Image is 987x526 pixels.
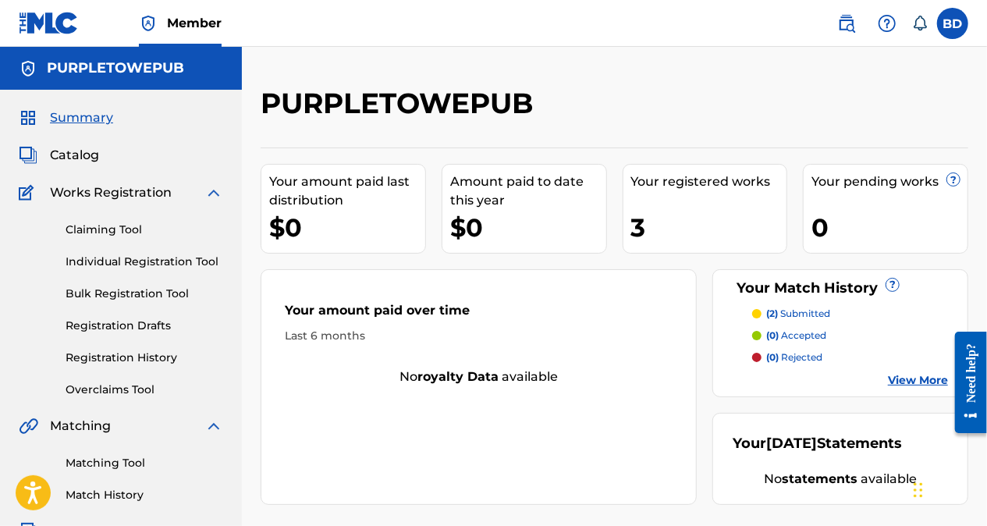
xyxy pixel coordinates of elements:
[66,487,223,503] a: Match History
[269,210,425,245] div: $0
[50,146,99,165] span: Catalog
[50,183,172,202] span: Works Registration
[909,451,987,526] iframe: Chat Widget
[19,59,37,78] img: Accounts
[19,12,79,34] img: MLC Logo
[766,350,822,364] p: rejected
[66,350,223,366] a: Registration History
[888,372,948,389] a: View More
[831,8,862,39] a: Public Search
[782,471,857,486] strong: statements
[269,172,425,210] div: Your amount paid last distribution
[417,369,499,384] strong: royalty data
[886,279,899,291] span: ?
[766,351,779,363] span: (0)
[943,320,987,446] iframe: Resource Center
[947,173,960,186] span: ?
[631,172,787,191] div: Your registered works
[139,14,158,33] img: Top Rightsholder
[837,14,856,33] img: search
[19,146,37,165] img: Catalog
[766,329,826,343] p: accepted
[766,435,817,452] span: [DATE]
[66,222,223,238] a: Claiming Tool
[19,146,99,165] a: CatalogCatalog
[872,8,903,39] div: Help
[19,108,37,127] img: Summary
[19,108,113,127] a: SummarySummary
[811,210,967,245] div: 0
[167,14,222,32] span: Member
[733,278,948,299] div: Your Match History
[50,417,111,435] span: Matching
[752,350,948,364] a: (0) rejected
[204,183,223,202] img: expand
[912,16,928,31] div: Notifications
[261,86,541,121] h2: PURPLETOWEPUB
[66,286,223,302] a: Bulk Registration Tool
[878,14,896,33] img: help
[752,329,948,343] a: (0) accepted
[47,59,184,77] h5: PURPLETOWEPUB
[19,417,38,435] img: Matching
[631,210,787,245] div: 3
[766,307,778,319] span: (2)
[261,368,696,386] div: No available
[50,108,113,127] span: Summary
[914,467,923,514] div: Drag
[811,172,967,191] div: Your pending works
[285,328,673,344] div: Last 6 months
[766,307,830,321] p: submitted
[66,318,223,334] a: Registration Drafts
[204,417,223,435] img: expand
[19,183,39,202] img: Works Registration
[450,210,606,245] div: $0
[450,172,606,210] div: Amount paid to date this year
[937,8,968,39] div: User Menu
[66,455,223,471] a: Matching Tool
[733,433,902,454] div: Your Statements
[66,382,223,398] a: Overclaims Tool
[766,329,779,341] span: (0)
[733,470,948,489] div: No available
[752,307,948,321] a: (2) submitted
[66,254,223,270] a: Individual Registration Tool
[285,301,673,328] div: Your amount paid over time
